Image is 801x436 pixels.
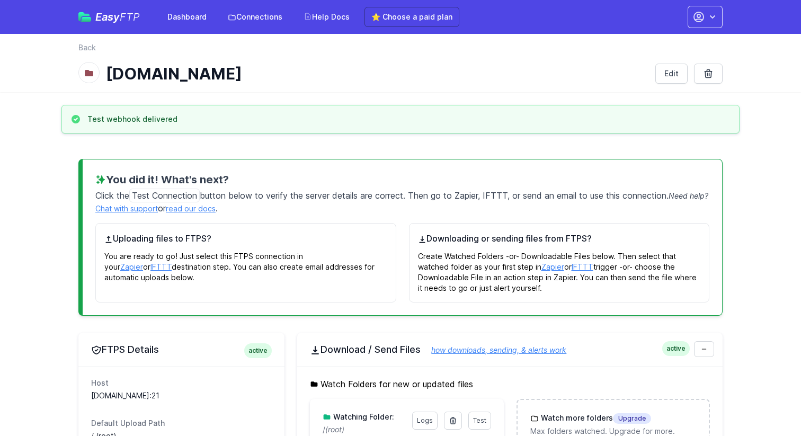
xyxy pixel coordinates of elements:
[91,390,272,401] dd: [DOMAIN_NAME]:21
[364,7,459,27] a: ⭐ Choose a paid plan
[87,114,177,124] h3: Test webhook delivered
[323,424,405,435] p: /
[95,204,158,213] a: Chat with support
[78,42,723,59] nav: Breadcrumb
[244,343,272,358] span: active
[95,187,709,215] p: Click the button below to verify the server details are correct. Then go to Zapier, IFTTT, or sen...
[669,191,708,200] span: Need help?
[95,172,709,187] h3: You did it! What's next?
[297,7,356,26] a: Help Docs
[129,189,200,202] span: Test Connection
[572,262,593,271] a: IFTTT
[91,378,272,388] dt: Host
[150,262,172,271] a: IFTTT
[161,7,213,26] a: Dashboard
[748,383,788,423] iframe: Drift Widget Chat Controller
[468,412,491,430] a: Test
[418,245,701,293] p: Create Watched Folders -or- Downloadable Files below. Then select that watched folder as your fir...
[120,11,140,23] span: FTP
[655,64,688,84] a: Edit
[78,12,140,22] a: EasyFTP
[78,12,91,22] img: easyftp_logo.png
[613,413,651,424] span: Upgrade
[541,262,564,271] a: Zapier
[120,262,143,271] a: Zapier
[662,341,690,356] span: active
[104,232,387,245] h4: Uploading files to FTPS?
[91,418,272,429] dt: Default Upload Path
[418,232,701,245] h4: Downloading or sending files from FTPS?
[78,42,96,53] a: Back
[539,413,651,424] h3: Watch more folders
[106,64,647,83] h1: [DOMAIN_NAME]
[91,343,272,356] h2: FTPS Details
[310,343,710,356] h2: Download / Send Files
[221,7,289,26] a: Connections
[473,416,486,424] span: Test
[104,245,387,283] p: You are ready to go! Just select this FTPS connection in your or destination step. You can also c...
[310,378,710,390] h5: Watch Folders for new or updated files
[325,425,344,434] i: (root)
[421,345,566,354] a: how downloads, sending, & alerts work
[412,412,438,430] a: Logs
[95,12,140,22] span: Easy
[331,412,394,422] h3: Watching Folder:
[166,204,216,213] a: read our docs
